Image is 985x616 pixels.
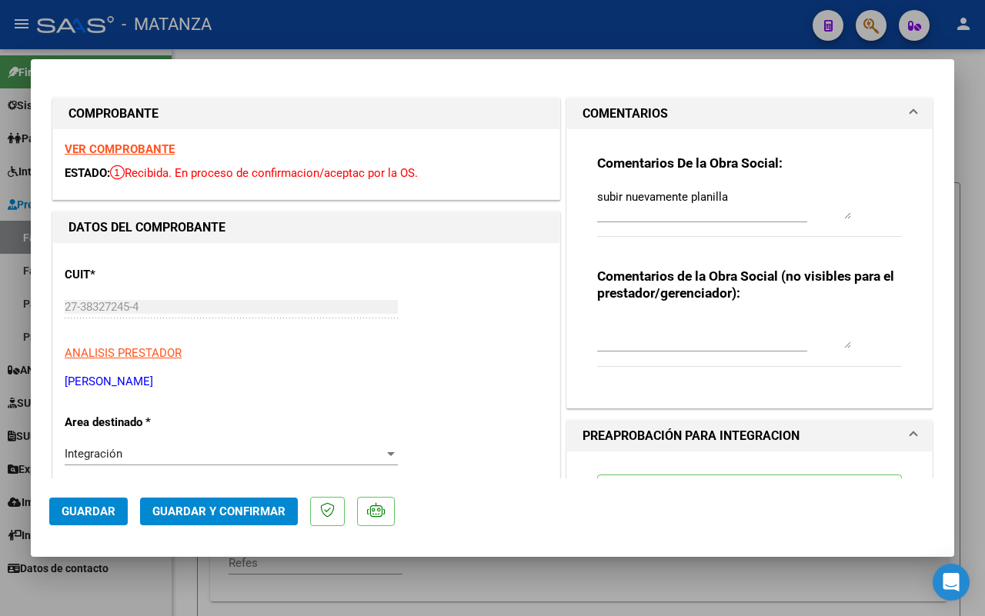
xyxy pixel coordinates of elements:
[65,346,182,360] span: ANALISIS PRESTADOR
[583,105,668,123] h1: COMENTARIOS
[65,266,209,284] p: CUIT
[65,142,175,156] a: VER COMPROBANTE
[567,98,932,129] mat-expansion-panel-header: COMENTARIOS
[933,564,970,601] div: Open Intercom Messenger
[597,155,783,171] strong: Comentarios De la Obra Social:
[65,373,548,391] p: [PERSON_NAME]
[567,129,932,408] div: COMENTARIOS
[65,166,110,180] span: ESTADO:
[65,414,209,431] p: Area destinado *
[597,268,894,301] strong: Comentarios de la Obra Social (no visibles para el prestador/gerenciador):
[567,421,932,451] mat-expansion-panel-header: PREAPROBACIÓN PARA INTEGRACION
[49,498,128,525] button: Guardar
[65,447,122,461] span: Integración
[140,498,298,525] button: Guardar y Confirmar
[110,166,418,180] span: Recibida. En proceso de confirmacion/aceptac por la OS.
[62,504,115,518] span: Guardar
[68,106,159,121] strong: COMPROBANTE
[68,220,225,235] strong: DATOS DEL COMPROBANTE
[152,504,285,518] span: Guardar y Confirmar
[597,474,902,532] p: El afiliado figura en el ultimo padrón que tenemos de la SSS de
[583,427,800,445] h1: PREAPROBACIÓN PARA INTEGRACION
